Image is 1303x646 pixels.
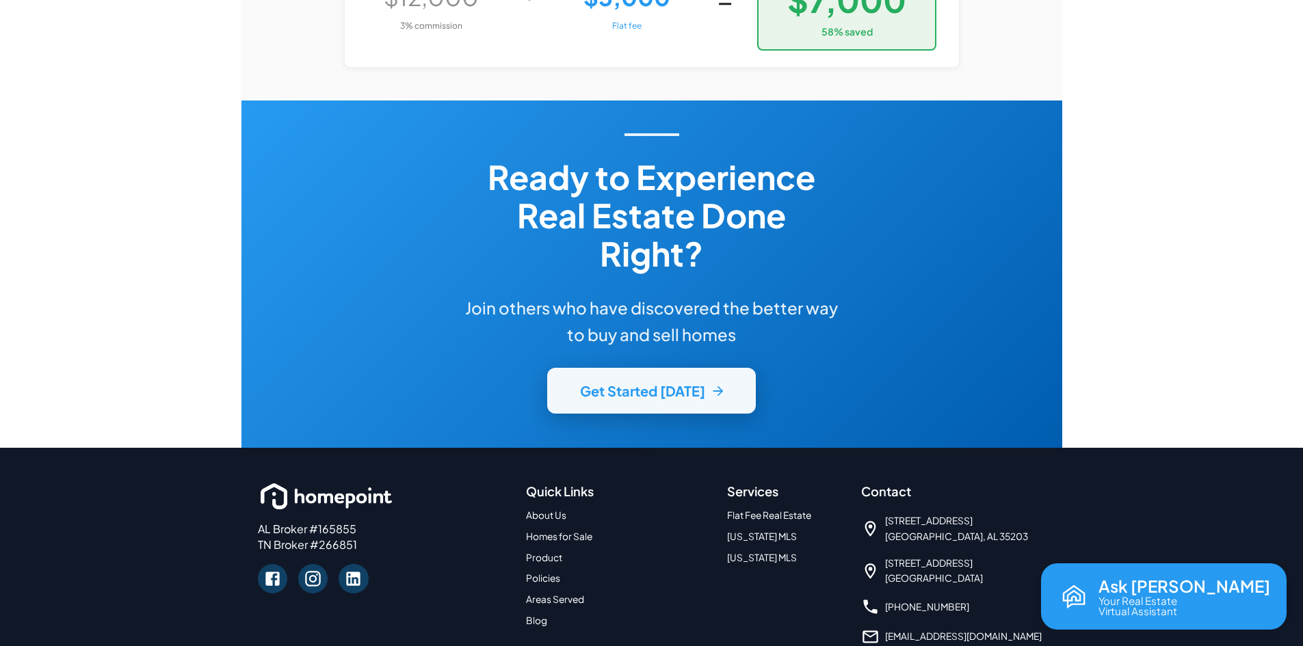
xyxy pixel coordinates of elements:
[526,481,711,502] h6: Quick Links
[727,481,845,502] h6: Services
[727,509,811,521] a: Flat Fee Real Estate
[258,481,395,512] img: homepoint_logo_white_horz.png
[885,601,969,613] a: [PHONE_NUMBER]
[1041,563,1287,630] button: Open chat with Reva
[769,25,924,38] p: 58 % saved
[861,481,1046,502] h6: Contact
[885,513,1028,545] span: [STREET_ADDRESS] [GEOGRAPHIC_DATA], AL 35203
[727,530,797,542] a: [US_STATE] MLS
[400,21,462,31] span: 3% commission
[1057,580,1090,613] img: Reva
[885,630,1042,642] a: [EMAIL_ADDRESS][DOMAIN_NAME]
[885,556,983,587] span: [STREET_ADDRESS] [GEOGRAPHIC_DATA]
[526,530,592,542] a: Homes for Sale
[526,552,562,563] a: Product
[612,21,642,31] span: Flat fee
[463,158,841,273] h3: Ready to Experience Real Estate Done Right?
[463,295,841,347] h6: Join others who have discovered the better way to buy and sell homes
[526,572,560,584] a: Policies
[258,522,510,553] p: AL Broker #165855 TN Broker #266851
[547,368,756,414] button: Get Started [DATE]
[1098,577,1270,595] p: Ask [PERSON_NAME]
[526,615,547,626] a: Blog
[526,509,566,521] a: About Us
[727,552,797,563] a: [US_STATE] MLS
[526,593,584,605] a: Areas Served
[1098,595,1177,616] p: Your Real Estate Virtual Assistant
